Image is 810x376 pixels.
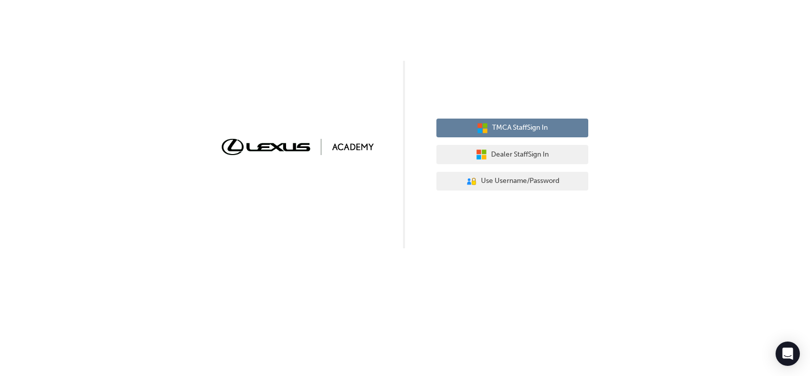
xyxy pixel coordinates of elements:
img: Trak [222,139,374,155]
button: TMCA StaffSign In [436,119,588,138]
button: Use Username/Password [436,172,588,191]
span: Dealer Staff Sign In [491,149,549,161]
span: Use Username/Password [481,175,559,187]
span: TMCA Staff Sign In [492,122,548,134]
div: Open Intercom Messenger [776,342,800,366]
button: Dealer StaffSign In [436,145,588,164]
